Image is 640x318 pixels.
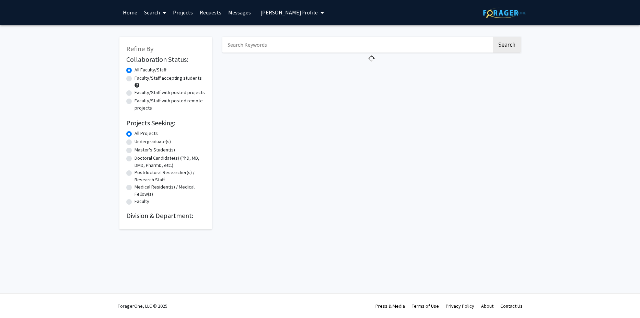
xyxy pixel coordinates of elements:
[493,37,521,53] button: Search
[446,303,474,309] a: Privacy Policy
[260,9,318,16] span: [PERSON_NAME] Profile
[483,8,526,18] img: ForagerOne Logo
[135,89,205,96] label: Faculty/Staff with posted projects
[170,0,196,24] a: Projects
[500,303,523,309] a: Contact Us
[141,0,170,24] a: Search
[119,0,141,24] a: Home
[481,303,493,309] a: About
[126,212,205,220] h2: Division & Department:
[135,146,175,154] label: Master's Student(s)
[118,294,167,318] div: ForagerOne, LLC © 2025
[196,0,225,24] a: Requests
[135,138,171,145] label: Undergraduate(s)
[135,183,205,198] label: Medical Resident(s) / Medical Fellow(s)
[135,97,205,112] label: Faculty/Staff with posted remote projects
[225,0,254,24] a: Messages
[135,169,205,183] label: Postdoctoral Researcher(s) / Research Staff
[126,119,205,127] h2: Projects Seeking:
[611,287,635,313] iframe: Chat
[135,155,205,169] label: Doctoral Candidate(s) (PhD, MD, DMD, PharmD, etc.)
[126,55,205,64] h2: Collaboration Status:
[135,66,166,73] label: All Faculty/Staff
[412,303,439,309] a: Terms of Use
[222,65,521,80] nav: Page navigation
[375,303,405,309] a: Press & Media
[365,53,377,65] img: Loading
[222,37,492,53] input: Search Keywords
[126,44,153,53] span: Refine By
[135,198,149,205] label: Faculty
[135,75,202,82] label: Faculty/Staff accepting students
[135,130,158,137] label: All Projects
